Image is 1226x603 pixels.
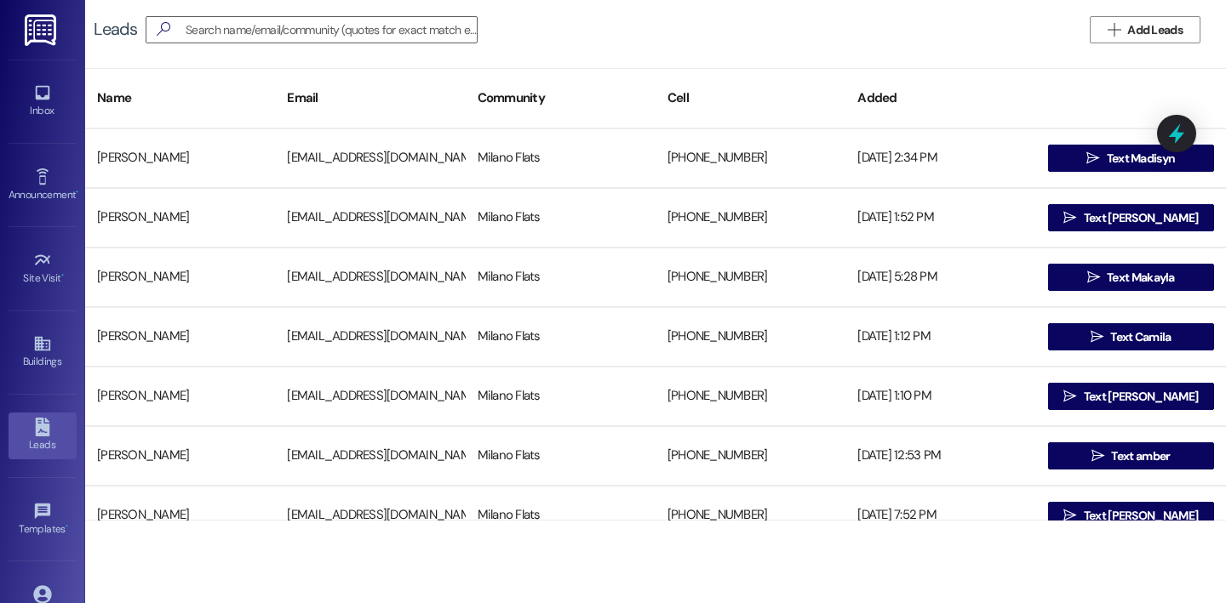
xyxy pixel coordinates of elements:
[1048,383,1214,410] button: Text [PERSON_NAME]
[275,498,465,532] div: [EMAIL_ADDRESS][DOMAIN_NAME]
[466,77,656,119] div: Community
[656,498,845,532] div: [PHONE_NUMBER]
[656,260,845,294] div: [PHONE_NUMBER]
[466,260,656,294] div: Milano Flats
[1063,390,1076,403] i: 
[845,201,1035,235] div: [DATE] 1:52 PM
[275,201,465,235] div: [EMAIL_ADDRESS][DOMAIN_NAME]
[1048,145,1214,172] button: Text Madisyn
[9,246,77,292] a: Site Visit •
[150,20,177,38] i: 
[85,320,275,354] div: [PERSON_NAME]
[275,320,465,354] div: [EMAIL_ADDRESS][DOMAIN_NAME]
[1048,442,1214,469] button: Text amber
[845,141,1035,175] div: [DATE] 2:34 PM
[1111,447,1170,465] span: Text amber
[9,497,77,543] a: Templates •
[656,141,845,175] div: [PHONE_NUMBER]
[186,18,477,42] input: Search name/email/community (quotes for exact match e.g. "John Smith")
[76,186,78,198] span: •
[275,77,465,119] div: Email
[275,439,465,473] div: [EMAIL_ADDRESS][DOMAIN_NAME]
[9,78,77,124] a: Inbox
[1048,264,1214,291] button: Text Makayla
[656,201,845,235] div: [PHONE_NUMBER]
[466,498,656,532] div: Milano Flats
[85,260,275,294] div: [PERSON_NAME]
[466,320,656,354] div: Milano Flats
[275,260,465,294] div: [EMAIL_ADDRESS][DOMAIN_NAME]
[1048,323,1214,350] button: Text Camila
[845,260,1035,294] div: [DATE] 5:28 PM
[1107,150,1176,168] span: Text Madisyn
[1087,270,1100,284] i: 
[466,379,656,413] div: Milano Flats
[466,439,656,473] div: Milano Flats
[1048,204,1214,231] button: Text [PERSON_NAME]
[1086,151,1099,165] i: 
[1107,269,1175,287] span: Text Makayla
[85,201,275,235] div: [PERSON_NAME]
[656,320,845,354] div: [PHONE_NUMBER]
[845,77,1035,119] div: Added
[85,439,275,473] div: [PERSON_NAME]
[61,270,64,282] span: •
[85,379,275,413] div: [PERSON_NAME]
[66,521,68,532] span: •
[466,201,656,235] div: Milano Flats
[1090,16,1200,43] button: Add Leads
[1084,209,1198,227] span: Text [PERSON_NAME]
[1091,449,1104,463] i: 
[85,77,275,119] div: Name
[85,141,275,175] div: [PERSON_NAME]
[9,412,77,458] a: Leads
[1084,507,1198,525] span: Text [PERSON_NAME]
[1091,330,1103,344] i: 
[1127,21,1183,39] span: Add Leads
[25,14,60,46] img: ResiDesk Logo
[1048,502,1214,529] button: Text [PERSON_NAME]
[275,379,465,413] div: [EMAIL_ADDRESS][DOMAIN_NAME]
[845,498,1035,532] div: [DATE] 7:52 PM
[656,77,845,119] div: Cell
[845,439,1035,473] div: [DATE] 12:53 PM
[1084,388,1198,406] span: Text [PERSON_NAME]
[1108,23,1120,37] i: 
[1110,328,1171,346] span: Text Camila
[466,141,656,175] div: Milano Flats
[845,379,1035,413] div: [DATE] 1:10 PM
[1063,509,1076,522] i: 
[9,329,77,375] a: Buildings
[1063,211,1076,225] i: 
[845,320,1035,354] div: [DATE] 1:12 PM
[656,379,845,413] div: [PHONE_NUMBER]
[275,141,465,175] div: [EMAIL_ADDRESS][DOMAIN_NAME]
[656,439,845,473] div: [PHONE_NUMBER]
[85,498,275,532] div: [PERSON_NAME]
[94,20,137,38] div: Leads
